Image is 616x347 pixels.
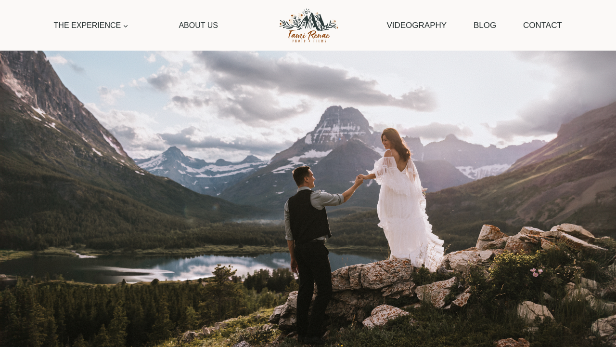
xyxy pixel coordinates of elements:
a: Contact [518,13,567,38]
img: Tami Renae Photo & Films Logo [269,5,348,45]
a: The Experience [49,14,133,36]
nav: Secondary [382,13,567,38]
nav: Primary [49,14,222,36]
a: Videography [382,13,451,38]
a: Blog [469,13,501,38]
a: About Us [174,14,223,36]
span: The Experience [54,19,129,32]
